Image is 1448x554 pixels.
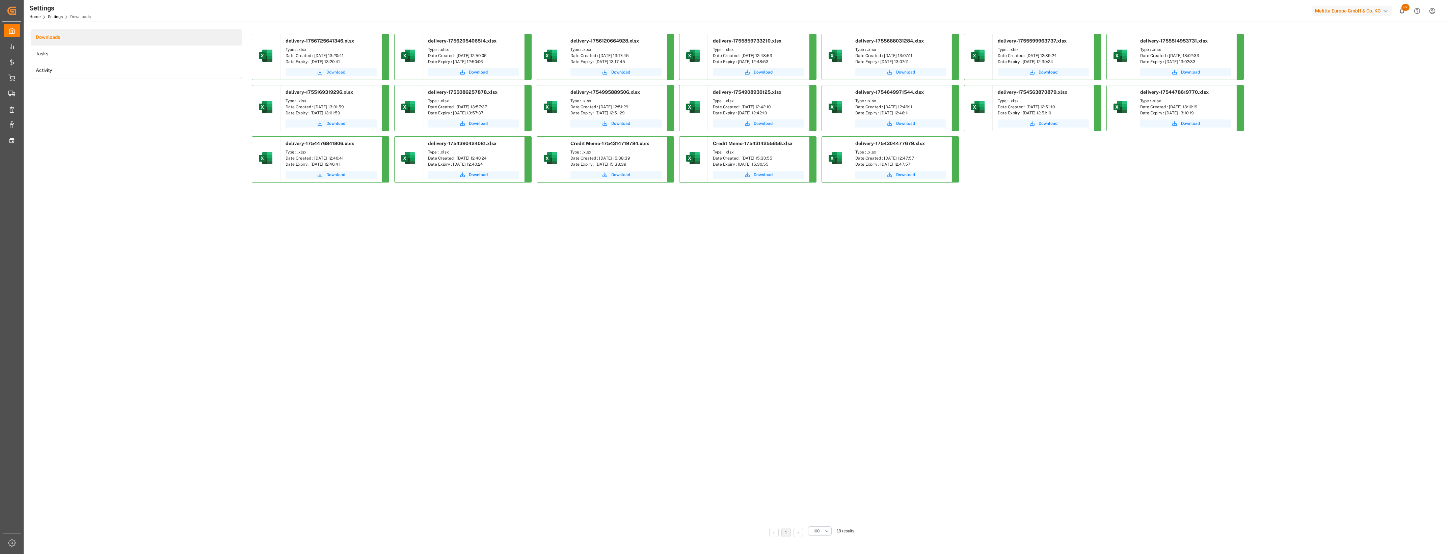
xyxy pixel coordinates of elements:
button: Download [855,68,946,76]
a: Download [286,119,377,128]
button: Melitta Europa GmbH & Co. KG [1312,4,1394,17]
div: Type : .xlsx [713,149,804,155]
img: microsoft-excel-2019--v1.png [685,99,701,115]
img: microsoft-excel-2019--v1.png [685,48,701,64]
div: Date Expiry : [DATE] 13:07:11 [855,59,946,65]
img: microsoft-excel-2019--v1.png [400,150,416,166]
div: Date Expiry : [DATE] 12:50:06 [428,59,519,65]
img: microsoft-excel-2019--v1.png [1112,99,1128,115]
span: delivery-1756725641346.xlsx [286,38,354,44]
div: Date Expiry : [DATE] 12:42:10 [713,110,804,116]
button: open menu [808,526,832,536]
button: Download [1140,119,1231,128]
div: Date Created : [DATE] 12:40:41 [286,155,377,161]
a: Settings [48,15,63,19]
button: Download [570,171,662,179]
span: delivery-1754390424081.xlsx [428,141,497,146]
div: Date Created : [DATE] 15:38:39 [570,155,662,161]
a: Download [998,119,1089,128]
span: Credit Memo-1754314255656.xlsx [713,141,793,146]
div: Date Created : [DATE] 12:48:53 [713,53,804,59]
button: show 39 new notifications [1394,3,1410,19]
span: Download [469,120,488,127]
div: Date Expiry : [DATE] 13:01:59 [286,110,377,116]
button: Download [1140,68,1231,76]
span: 19 results [837,529,854,533]
span: delivery-1756205406514.xlsx [428,38,497,44]
div: Date Expiry : [DATE] 12:51:10 [998,110,1089,116]
div: Date Expiry : [DATE] 12:46:11 [855,110,946,116]
button: Download [570,119,662,128]
span: delivery-1755169319296.xlsx [286,89,353,95]
div: Type : .xlsx [570,149,662,155]
span: 100 [813,528,820,534]
span: Download [896,172,915,178]
div: Melitta Europa GmbH & Co. KG [1312,6,1392,16]
span: Download [896,120,915,127]
img: microsoft-excel-2019--v1.png [970,99,986,115]
a: Download [286,68,377,76]
a: 1 [785,530,787,535]
button: Download [713,119,804,128]
div: Type : .xlsx [428,47,519,53]
button: Download [428,119,519,128]
div: Date Created : [DATE] 12:39:24 [998,53,1089,59]
img: microsoft-excel-2019--v1.png [827,99,843,115]
span: Download [1181,120,1200,127]
div: Type : .xlsx [570,98,662,104]
div: Type : .xlsx [713,98,804,104]
span: delivery-1754563870879.xlsx [998,89,1067,95]
span: Download [469,172,488,178]
div: Date Expiry : [DATE] 12:48:53 [713,59,804,65]
img: microsoft-excel-2019--v1.png [400,99,416,115]
div: Date Expiry : [DATE] 12:39:24 [998,59,1089,65]
a: Tasks [31,46,242,62]
a: Download [713,171,804,179]
span: delivery-1755086257878.xlsx [428,89,498,95]
span: Download [1039,69,1057,75]
div: Date Created : [DATE] 12:42:10 [713,104,804,110]
div: Date Expiry : [DATE] 13:10:19 [1140,110,1231,116]
div: Date Created : [DATE] 12:40:24 [428,155,519,161]
div: Date Created : [DATE] 13:02:33 [1140,53,1231,59]
div: Date Created : [DATE] 13:20:41 [286,53,377,59]
div: Date Expiry : [DATE] 15:30:55 [713,161,804,167]
button: Download [570,68,662,76]
div: Type : .xlsx [428,149,519,155]
div: Type : .xlsx [855,98,946,104]
span: Credit Memo-1754314719784.xlsx [570,141,649,146]
span: Download [896,69,915,75]
span: delivery-1756120664928.xlsx [570,38,639,44]
li: Activity [31,62,242,79]
div: Date Expiry : [DATE] 15:38:39 [570,161,662,167]
span: 39 [1401,4,1410,11]
div: Date Created : [DATE] 13:17:45 [570,53,662,59]
span: delivery-1754476841806.xlsx [286,141,354,146]
div: Date Expiry : [DATE] 12:40:24 [428,161,519,167]
a: Download [713,68,804,76]
div: Type : .xlsx [286,47,377,53]
span: delivery-1755599963737.xlsx [998,38,1067,44]
img: microsoft-excel-2019--v1.png [258,99,274,115]
div: Date Created : [DATE] 12:47:57 [855,155,946,161]
div: Date Created : [DATE] 12:50:06 [428,53,519,59]
a: Download [428,171,519,179]
img: microsoft-excel-2019--v1.png [400,48,416,64]
div: Date Created : [DATE] 13:57:37 [428,104,519,110]
button: Download [855,119,946,128]
span: Download [469,69,488,75]
a: Download [855,171,946,179]
a: Downloads [31,29,242,46]
button: Download [286,171,377,179]
div: Date Expiry : [DATE] 13:17:45 [570,59,662,65]
span: Download [326,172,345,178]
span: delivery-1755688031284.xlsx [855,38,924,44]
